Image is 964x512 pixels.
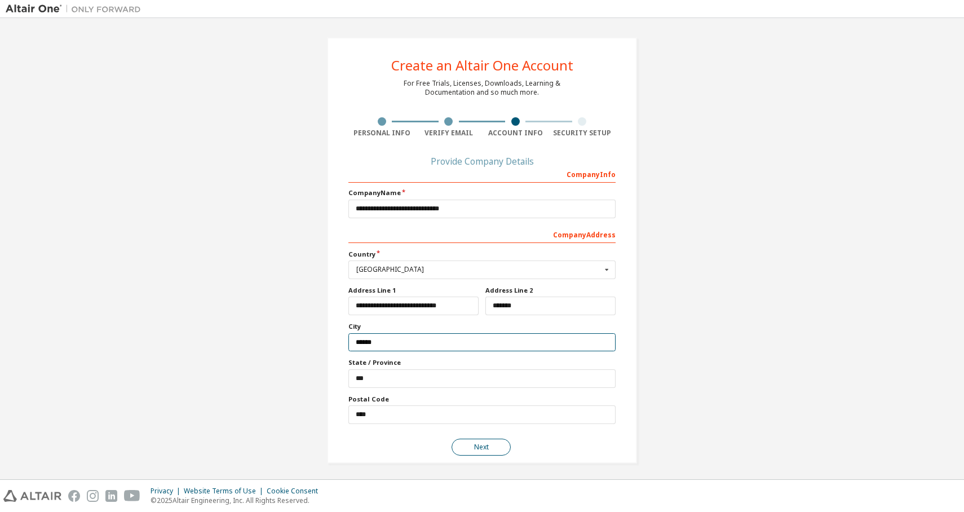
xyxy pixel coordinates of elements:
[6,3,147,15] img: Altair One
[404,79,560,97] div: For Free Trials, Licenses, Downloads, Learning & Documentation and so much more.
[356,266,602,273] div: [GEOGRAPHIC_DATA]
[348,225,616,243] div: Company Address
[68,490,80,502] img: facebook.svg
[348,286,479,295] label: Address Line 1
[348,322,616,331] label: City
[3,490,61,502] img: altair_logo.svg
[415,129,483,138] div: Verify Email
[348,158,616,165] div: Provide Company Details
[105,490,117,502] img: linkedin.svg
[267,487,325,496] div: Cookie Consent
[348,188,616,197] label: Company Name
[348,395,616,404] label: Postal Code
[348,129,415,138] div: Personal Info
[87,490,99,502] img: instagram.svg
[482,129,549,138] div: Account Info
[348,165,616,183] div: Company Info
[391,59,573,72] div: Create an Altair One Account
[151,487,184,496] div: Privacy
[184,487,267,496] div: Website Terms of Use
[452,439,511,456] button: Next
[485,286,616,295] label: Address Line 2
[348,358,616,367] label: State / Province
[151,496,325,505] p: © 2025 Altair Engineering, Inc. All Rights Reserved.
[348,250,616,259] label: Country
[549,129,616,138] div: Security Setup
[124,490,140,502] img: youtube.svg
